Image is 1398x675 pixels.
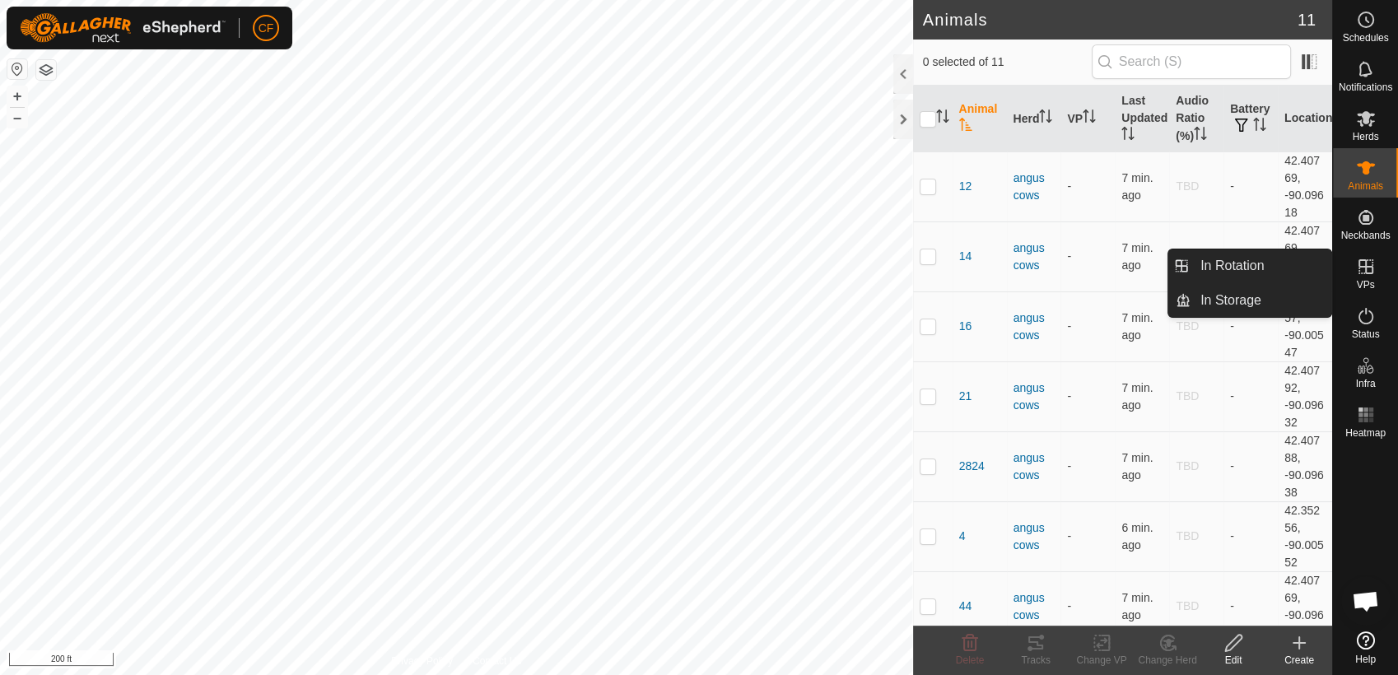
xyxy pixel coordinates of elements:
[1039,112,1052,125] p-sorticon: Activate to sort
[20,13,226,43] img: Gallagher Logo
[959,248,972,265] span: 14
[1355,654,1376,664] span: Help
[1067,389,1071,403] app-display-virtual-paddock-transition: -
[1278,361,1332,431] td: 42.40792, -90.09632
[1014,589,1055,624] div: angus cows
[1003,653,1069,668] div: Tracks
[1168,249,1331,282] li: In Rotation
[1194,129,1207,142] p-sorticon: Activate to sort
[1342,33,1388,43] span: Schedules
[1176,319,1199,333] span: TBD
[1067,249,1071,263] app-display-virtual-paddock-transition: -
[1121,451,1153,482] span: Sep 9, 2025, 8:04 PM
[1121,381,1153,412] span: Sep 9, 2025, 8:04 PM
[1191,249,1331,282] a: In Rotation
[1067,179,1071,193] app-display-virtual-paddock-transition: -
[1356,280,1374,290] span: VPs
[959,120,972,133] p-sorticon: Activate to sort
[7,86,27,106] button: +
[1007,86,1061,152] th: Herd
[1223,291,1278,361] td: -
[1067,319,1071,333] app-display-virtual-paddock-transition: -
[1223,221,1278,291] td: -
[1121,241,1153,272] span: Sep 9, 2025, 8:04 PM
[1223,501,1278,571] td: -
[1014,240,1055,274] div: angus cows
[1351,329,1379,339] span: Status
[1298,7,1316,32] span: 11
[1341,576,1391,626] div: Open chat
[1060,86,1115,152] th: VP
[1348,181,1383,191] span: Animals
[1340,230,1390,240] span: Neckbands
[1168,284,1331,317] li: In Storage
[1069,653,1135,668] div: Change VP
[1176,459,1199,472] span: TBD
[1121,591,1153,621] span: Sep 9, 2025, 8:04 PM
[959,388,972,405] span: 21
[1092,44,1291,79] input: Search (S)
[1200,256,1264,276] span: In Rotation
[1067,529,1071,542] app-display-virtual-paddock-transition: -
[1278,221,1332,291] td: 42.40769, -90.09619
[923,10,1298,30] h2: Animals
[1345,428,1386,438] span: Heatmap
[956,654,985,666] span: Delete
[7,108,27,128] button: –
[1333,625,1398,671] a: Help
[36,60,56,80] button: Map Layers
[1266,653,1332,668] div: Create
[1121,311,1153,342] span: Sep 9, 2025, 8:04 PM
[1067,459,1071,472] app-display-virtual-paddock-transition: -
[1176,599,1199,612] span: TBD
[1121,171,1153,202] span: Sep 9, 2025, 8:04 PM
[959,318,972,335] span: 16
[1253,120,1266,133] p-sorticon: Activate to sort
[1014,310,1055,344] div: angus cows
[1115,86,1169,152] th: Last Updated
[7,59,27,79] button: Reset Map
[953,86,1007,152] th: Animal
[1278,86,1332,152] th: Location
[1176,529,1199,542] span: TBD
[1014,519,1055,554] div: angus cows
[959,458,985,475] span: 2824
[1339,82,1392,92] span: Notifications
[1223,571,1278,641] td: -
[1223,86,1278,152] th: Battery
[1067,599,1071,612] app-display-virtual-paddock-transition: -
[1278,431,1332,501] td: 42.40788, -90.09638
[1014,379,1055,414] div: angus cows
[1176,179,1199,193] span: TBD
[1169,86,1223,152] th: Audio Ratio (%)
[1191,284,1331,317] a: In Storage
[473,654,521,668] a: Contact Us
[391,654,453,668] a: Privacy Policy
[1121,521,1153,552] span: Sep 9, 2025, 8:04 PM
[1014,170,1055,204] div: angus cows
[1278,151,1332,221] td: 42.40769, -90.09618
[1278,291,1332,361] td: 42.35257, -90.00547
[1200,291,1261,310] span: In Storage
[1223,361,1278,431] td: -
[1278,501,1332,571] td: 42.35256, -90.00552
[1014,449,1055,484] div: angus cows
[1223,431,1278,501] td: -
[923,54,1092,71] span: 0 selected of 11
[959,598,972,615] span: 44
[959,178,972,195] span: 12
[1083,112,1096,125] p-sorticon: Activate to sort
[259,20,274,37] span: CF
[1223,151,1278,221] td: -
[959,528,966,545] span: 4
[1278,571,1332,641] td: 42.40769, -90.09621
[1200,653,1266,668] div: Edit
[1355,379,1375,389] span: Infra
[1135,653,1200,668] div: Change Herd
[1121,129,1135,142] p-sorticon: Activate to sort
[936,112,949,125] p-sorticon: Activate to sort
[1352,132,1378,142] span: Herds
[1176,389,1199,403] span: TBD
